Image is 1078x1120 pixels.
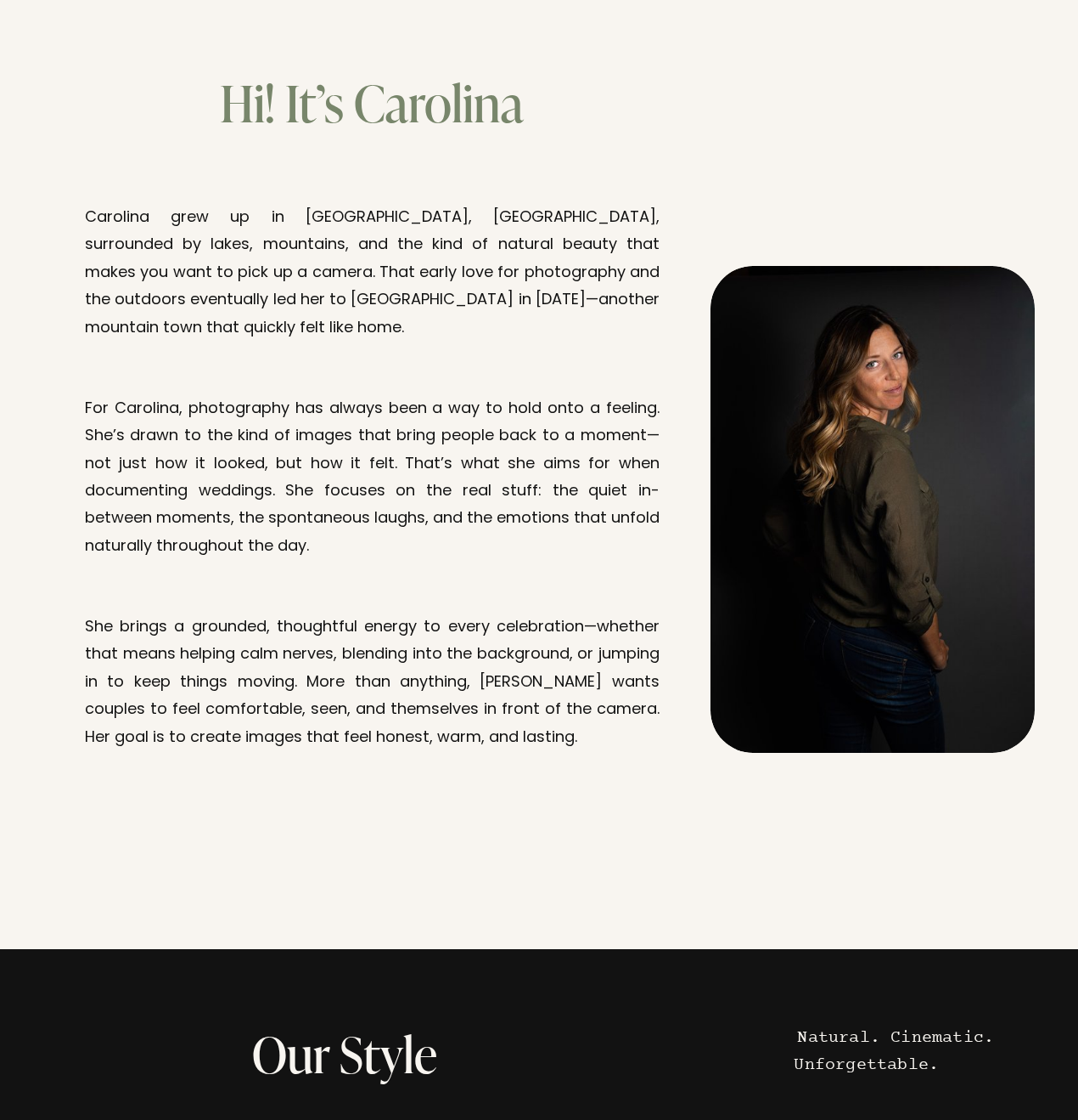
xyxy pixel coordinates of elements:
h1: Hi! It’s Carolina [210,71,534,133]
p: Carolina grew up in [GEOGRAPHIC_DATA], [GEOGRAPHIC_DATA], surrounded by lakes, mountains, and the... [85,205,660,342]
h2: Our Style [252,1023,493,1084]
p: She brings a grounded, thoughtful energy to every celebration—whether that means helping calm ner... [85,614,660,752]
code: Natural. Cinematic. Unforgettable. [794,1023,1004,1080]
p: For Carolina, photography has always been a way to hold onto a feeling. She’s drawn to the kind o... [85,396,660,562]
